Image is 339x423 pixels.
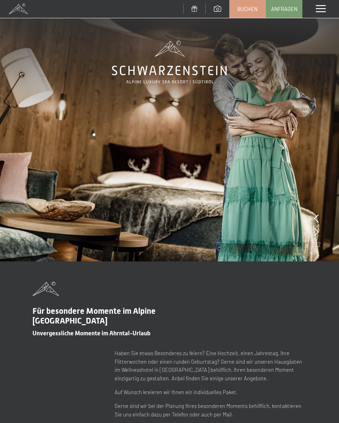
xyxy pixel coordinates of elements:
[115,349,306,383] p: Haben Sie etwas Besonderes zu feiern? Eine Hochzeit, einen Jahrestag, Ihre Flitterwochen oder ein...
[266,0,302,17] a: Anfragen
[271,5,298,13] span: Anfragen
[33,306,156,326] span: Für besondere Momente im Alpine [GEOGRAPHIC_DATA]
[315,240,317,249] span: /
[237,5,258,13] span: Buchen
[230,0,265,17] a: Buchen
[317,240,321,249] span: 2
[33,330,150,337] span: Unvergessliche Momente im Ahrntal-Urlaub
[312,240,315,249] span: 2
[115,388,306,397] p: Auf Wunsch kreieren wir Ihnen ein individuelles Paket.
[115,402,306,419] p: Gerne sind wir bei der Planung Ihres besonderen Moments behilflich, kontaktieren Sie uns einfach ...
